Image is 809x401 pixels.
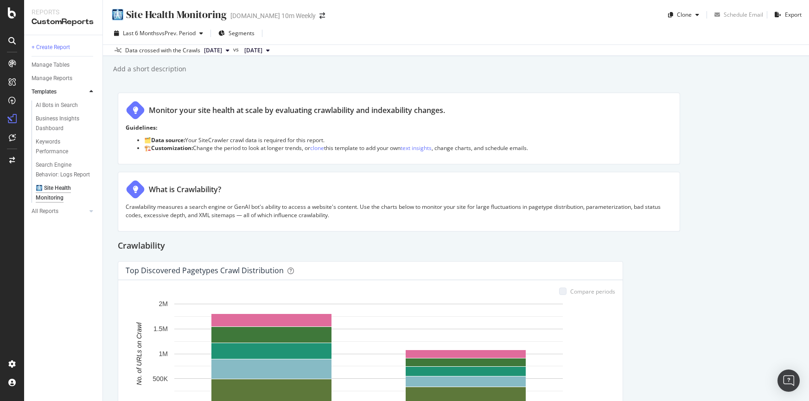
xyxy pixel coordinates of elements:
[126,203,672,219] p: Crawlability measures a search engine or GenAI bot's ability to access a website's content. Use t...
[149,105,445,116] div: Monitor your site health at scale by evaluating crawlability and indexability changes.
[110,7,227,22] div: 🩻 Site Health Monitoring
[151,144,193,152] strong: Customization:
[32,43,96,52] a: + Create Report
[118,93,680,164] div: Monitor your site health at scale by evaluating crawlability and indexability changes.Guidelines:...
[151,136,185,144] strong: Data source:
[233,45,241,54] span: vs
[32,207,87,216] a: All Reports
[36,100,96,110] a: AI Bots in Search
[32,87,87,97] a: Templates
[36,183,96,203] a: 🩻 Site Health Monitoring
[724,11,763,19] div: Schedule Email
[126,124,157,132] strong: Guidelines:
[123,29,159,37] span: Last 6 Months
[118,239,794,254] div: Crawlability
[118,172,680,231] div: What is Crawlability?Crawlability measures a search engine or GenAI bot's ability to access a web...
[118,239,165,254] h2: Crawlability
[570,288,615,295] div: Compare periods
[677,11,692,19] div: Clone
[310,144,324,152] a: clone
[159,300,168,307] text: 2M
[32,17,95,27] div: CustomReports
[32,60,70,70] div: Manage Tables
[32,207,58,216] div: All Reports
[32,74,96,83] a: Manage Reports
[112,64,186,74] div: Add a short description
[159,29,196,37] span: vs Prev. Period
[204,46,222,55] span: 2025 Sep. 19th
[36,160,96,180] a: Search Engine Behavior: Logs Report
[153,375,168,382] text: 500K
[230,11,316,20] div: [DOMAIN_NAME] 10m Weekly
[319,13,325,19] div: arrow-right-arrow-left
[36,137,88,157] div: Keywords Performance
[144,136,672,144] li: 🗂️ Your SiteCrawler crawl data is required for this report.
[149,184,221,195] div: What is Crawlability?
[32,87,57,97] div: Templates
[711,7,763,22] button: Schedule Email
[126,266,284,275] div: Top Discovered Pagetypes Crawl Distribution
[200,45,233,56] button: [DATE]
[144,144,672,152] li: 🏗️ Change the period to look at longer trends, or this template to add your own , change charts, ...
[153,325,168,332] text: 1.5M
[241,45,274,56] button: [DATE]
[36,160,90,180] div: Search Engine Behavior: Logs Report
[401,144,432,152] a: text insights
[229,29,255,37] span: Segments
[785,11,802,19] div: Export
[125,46,200,55] div: Data crossed with the Crawls
[777,370,800,392] div: Open Intercom Messenger
[110,26,207,41] button: Last 6 MonthsvsPrev. Period
[32,74,72,83] div: Manage Reports
[32,43,70,52] div: + Create Report
[32,7,95,17] div: Reports
[159,350,168,357] text: 1M
[36,100,78,110] div: AI Bots in Search
[36,137,96,157] a: Keywords Performance
[215,26,258,41] button: Segments
[771,7,802,22] button: Export
[32,60,96,70] a: Manage Tables
[36,114,89,133] div: Business Insights Dashboard
[664,7,703,22] button: Clone
[244,46,262,55] span: 2025 Apr. 4th
[135,322,143,385] text: No. of URLs on Crawl
[36,183,89,203] div: 🩻 Site Health Monitoring
[36,114,96,133] a: Business Insights Dashboard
